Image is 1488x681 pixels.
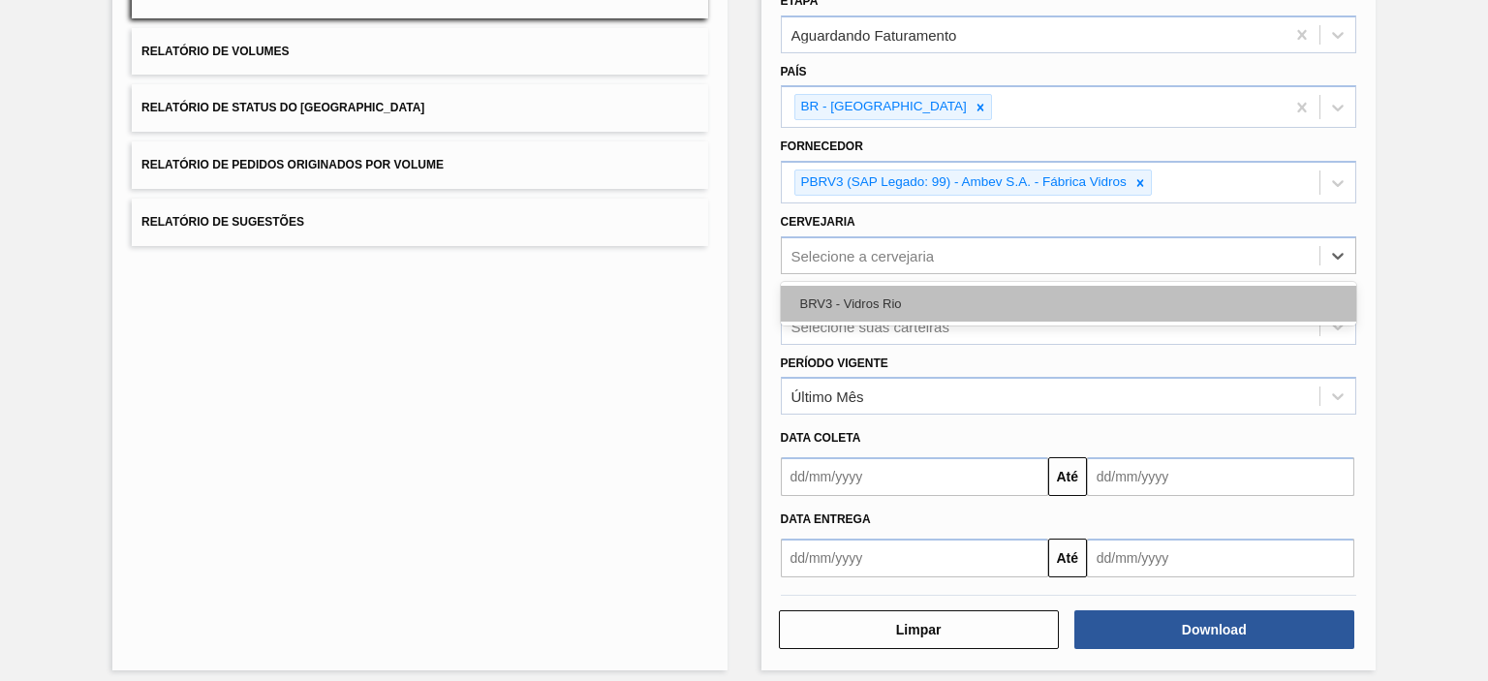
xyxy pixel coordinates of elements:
[1074,610,1354,649] button: Download
[791,26,957,43] div: Aguardando Faturamento
[1048,457,1087,496] button: Até
[1048,539,1087,577] button: Até
[781,356,888,370] label: Período Vigente
[791,318,949,334] div: Selecione suas carteiras
[781,139,863,153] label: Fornecedor
[781,215,855,229] label: Cervejaria
[141,45,289,58] span: Relatório de Volumes
[795,170,1130,195] div: PBRV3 (SAP Legado: 99) - Ambev S.A. - Fábrica Vidros
[781,286,1356,322] div: BRV3 - Vidros Rio
[132,199,707,246] button: Relatório de Sugestões
[141,158,444,171] span: Relatório de Pedidos Originados por Volume
[1087,539,1354,577] input: dd/mm/yyyy
[141,101,424,114] span: Relatório de Status do [GEOGRAPHIC_DATA]
[781,457,1048,496] input: dd/mm/yyyy
[781,512,871,526] span: Data entrega
[795,95,970,119] div: BR - [GEOGRAPHIC_DATA]
[141,215,304,229] span: Relatório de Sugestões
[791,247,935,263] div: Selecione a cervejaria
[781,539,1048,577] input: dd/mm/yyyy
[781,65,807,78] label: País
[779,610,1059,649] button: Limpar
[132,84,707,132] button: Relatório de Status do [GEOGRAPHIC_DATA]
[791,388,864,405] div: Último Mês
[132,141,707,189] button: Relatório de Pedidos Originados por Volume
[1087,457,1354,496] input: dd/mm/yyyy
[132,28,707,76] button: Relatório de Volumes
[781,431,861,445] span: Data coleta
